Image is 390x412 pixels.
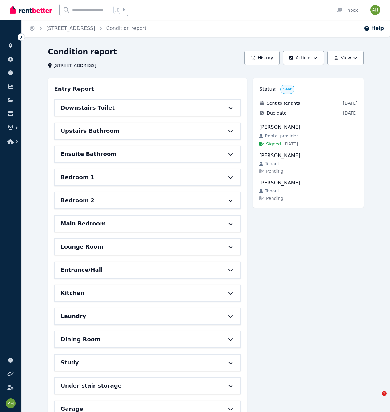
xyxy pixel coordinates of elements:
[61,150,117,158] h6: Ensuite Bathroom
[61,358,79,367] h6: Study
[259,86,277,93] h3: Status:
[336,7,358,13] div: Inbox
[327,51,363,65] button: View
[369,391,384,406] iframe: Intercom live chat
[61,266,103,274] h6: Entrance/Hall
[61,103,115,112] h6: Downstairs Toilet
[5,34,24,38] span: ORGANISE
[61,381,122,390] h6: Under stair storage
[54,85,94,93] h3: Entry Report
[267,110,286,116] span: Due date
[22,20,154,37] nav: Breadcrumb
[48,47,117,57] h1: Condition report
[106,25,146,31] a: Condition report
[283,51,324,65] button: Actions
[61,312,86,321] h6: Laundry
[123,7,125,12] span: k
[283,141,298,147] span: [DATE]
[259,124,357,131] div: [PERSON_NAME]
[259,152,357,159] div: [PERSON_NAME]
[266,141,281,147] span: Signed
[61,173,95,182] h6: Bedroom 1
[46,25,95,31] a: [STREET_ADDRESS]
[343,100,357,106] span: [DATE]
[54,62,96,69] span: [STREET_ADDRESS]
[267,100,300,106] span: Sent to tenants
[61,242,103,251] h6: Lounge Room
[343,110,357,116] span: [DATE]
[61,196,95,205] h6: Bedroom 2
[61,219,106,228] h6: Main Bedroom
[61,289,84,297] h6: Kitchen
[382,391,387,396] span: 1
[61,127,120,135] h6: Upstairs Bathroom
[259,179,357,187] div: [PERSON_NAME]
[266,195,283,201] span: Pending
[10,5,52,15] img: RentBetter
[283,87,291,92] span: Sent
[265,133,298,139] span: Rental provider
[265,161,279,167] span: Tenant
[265,188,279,194] span: Tenant
[364,25,384,32] button: Help
[6,398,16,408] img: Alan Heywood
[244,51,280,65] button: History
[370,5,380,15] img: Alan Heywood
[61,335,101,344] h6: Dining Room
[266,168,283,174] span: Pending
